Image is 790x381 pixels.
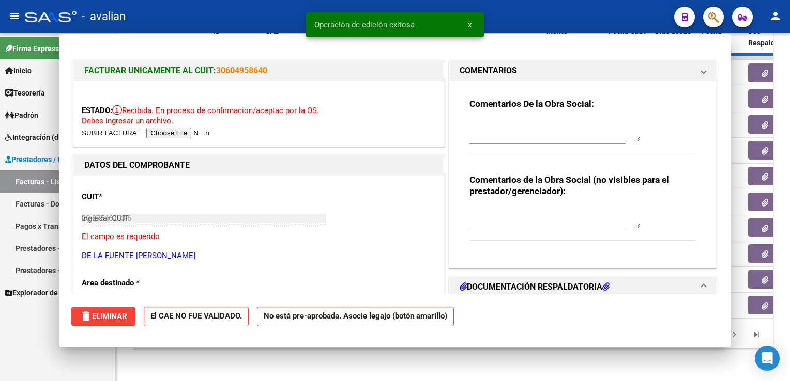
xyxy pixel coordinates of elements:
span: Operación de edición exitosa [314,20,415,30]
span: x [468,20,472,29]
strong: No está pre-aprobada. Asocie legajo (botón amarillo) [257,307,454,327]
span: Eliminar [80,312,127,321]
button: Eliminar [71,307,135,326]
a: 30604958640 [216,66,267,75]
strong: Comentarios De la Obra Social: [469,99,594,109]
span: FACTURAR UNICAMENTE AL CUIT: [84,66,216,75]
button: x [460,15,480,34]
span: Recibida. En proceso de confirmacion/aceptac por la OS. [112,106,319,115]
p: DE LA FUENTE [PERSON_NAME] [82,250,436,262]
span: Padrón [5,109,38,121]
strong: El CAE NO FUE VALIDADO. [144,307,249,327]
span: - avalian [82,5,126,28]
p: Area destinado * [82,277,188,289]
mat-icon: person [769,10,782,22]
p: El campo es requerido [82,231,436,243]
mat-icon: delete [80,310,92,322]
p: Debes ingresar un archivo. [82,115,436,127]
mat-expansion-panel-header: COMENTARIOS [449,60,716,81]
span: Inicio [5,65,32,76]
strong: DATOS DEL COMPROBANTE [84,160,190,170]
span: Tesorería [5,87,45,99]
span: ESTADO: [82,106,112,115]
h1: COMENTARIOS [460,65,517,77]
p: CUIT [82,191,188,203]
mat-icon: menu [8,10,21,22]
span: Prestadores / Proveedores [5,154,99,165]
span: Explorador de Archivos [5,287,88,298]
mat-expansion-panel-header: DOCUMENTACIÓN RESPALDATORIA [449,277,716,297]
strong: Comentarios de la Obra Social (no visibles para el prestador/gerenciador): [469,174,669,196]
span: Integración (discapacidad) [5,132,101,143]
span: Firma Express [5,43,59,54]
h1: DOCUMENTACIÓN RESPALDATORIA [460,281,610,293]
div: COMENTARIOS [449,81,716,268]
div: Open Intercom Messenger [755,346,780,371]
